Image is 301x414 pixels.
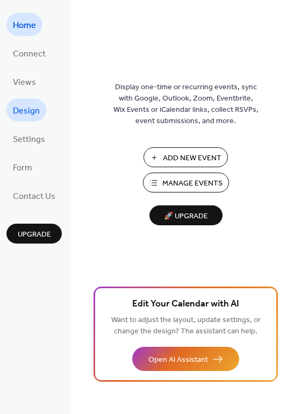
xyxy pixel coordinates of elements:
button: Manage Events [143,173,229,192]
button: 🚀 Upgrade [149,205,223,225]
a: Form [6,155,39,179]
button: Upgrade [6,224,62,244]
button: Open AI Assistant [132,347,239,371]
a: Contact Us [6,184,62,207]
button: Add New Event [144,147,228,167]
span: Add New Event [163,153,221,164]
a: Settings [6,127,52,150]
span: Views [13,74,36,91]
span: Form [13,160,32,176]
span: Home [13,17,36,34]
span: Contact Us [13,188,55,205]
span: Open AI Assistant [148,354,208,366]
span: Edit Your Calendar with AI [132,297,239,312]
span: 🚀 Upgrade [156,209,216,224]
a: Connect [6,41,52,65]
span: Want to adjust the layout, update settings, or change the design? The assistant can help. [111,313,261,339]
span: Connect [13,46,46,62]
a: Design [6,98,46,122]
span: Manage Events [162,178,223,189]
a: Views [6,70,42,93]
span: Settings [13,131,45,148]
span: Upgrade [18,229,51,240]
span: Display one-time or recurring events, sync with Google, Outlook, Zoom, Eventbrite, Wix Events or ... [113,82,259,127]
a: Home [6,13,42,36]
span: Design [13,103,40,119]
